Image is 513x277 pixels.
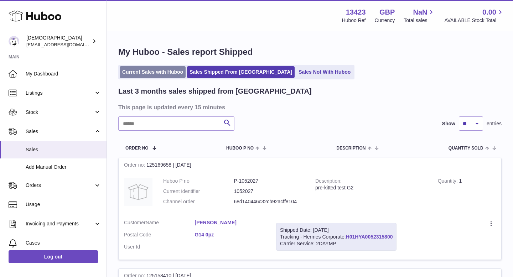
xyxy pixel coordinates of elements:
[195,231,266,238] a: G14 0pz
[234,178,305,184] dd: P-1052027
[276,223,397,251] div: Tracking - Hermes Corporate:
[118,46,502,58] h1: My Huboo - Sales report Shipped
[26,109,94,116] span: Stock
[125,146,149,151] span: Order No
[280,240,393,247] div: Carrier Service: 2DAYMP
[26,220,94,227] span: Invoicing and Payments
[187,66,295,78] a: Sales Shipped From [GEOGRAPHIC_DATA]
[315,178,342,185] strong: Description
[444,17,504,24] span: AVAILABLE Stock Total
[234,198,305,205] dd: 68d140446c32cb92acff8104
[226,146,254,151] span: Huboo P no
[442,120,455,127] label: Show
[124,244,195,250] dt: User Id
[346,7,366,17] strong: 13423
[118,87,312,96] h2: Last 3 months sales shipped from [GEOGRAPHIC_DATA]
[163,198,234,205] dt: Channel order
[124,219,195,228] dt: Name
[404,7,435,24] a: NaN Total sales
[234,188,305,195] dd: 1052027
[163,188,234,195] dt: Current identifier
[379,7,395,17] strong: GBP
[342,17,366,24] div: Huboo Ref
[375,17,395,24] div: Currency
[9,250,98,263] a: Log out
[163,178,234,184] dt: Huboo P no
[26,35,90,48] div: [DEMOGRAPHIC_DATA]
[404,17,435,24] span: Total sales
[124,231,195,240] dt: Postal Code
[9,36,19,47] img: olgazyuz@outlook.com
[26,90,94,96] span: Listings
[118,103,500,111] h3: This page is updated every 15 minutes
[26,128,94,135] span: Sales
[119,158,501,172] div: 125169658 | [DATE]
[315,184,427,191] div: pre-kitted test G2
[482,7,496,17] span: 0.00
[432,172,501,214] td: 1
[26,182,94,189] span: Orders
[124,220,146,225] span: Customer
[336,146,366,151] span: Description
[449,146,483,151] span: Quantity Sold
[26,201,101,208] span: Usage
[346,234,393,240] a: H01HYA0052315800
[26,146,101,153] span: Sales
[296,66,353,78] a: Sales Not With Huboo
[124,178,152,206] img: no-photo.jpg
[26,164,101,171] span: Add Manual Order
[195,219,266,226] a: [PERSON_NAME]
[26,70,101,77] span: My Dashboard
[413,7,427,17] span: NaN
[26,42,105,47] span: [EMAIL_ADDRESS][DOMAIN_NAME]
[280,227,393,234] div: Shipped Date: [DATE]
[124,162,146,169] strong: Order no
[120,66,186,78] a: Current Sales with Huboo
[487,120,502,127] span: entries
[444,7,504,24] a: 0.00 AVAILABLE Stock Total
[26,240,101,246] span: Cases
[438,178,459,185] strong: Quantity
